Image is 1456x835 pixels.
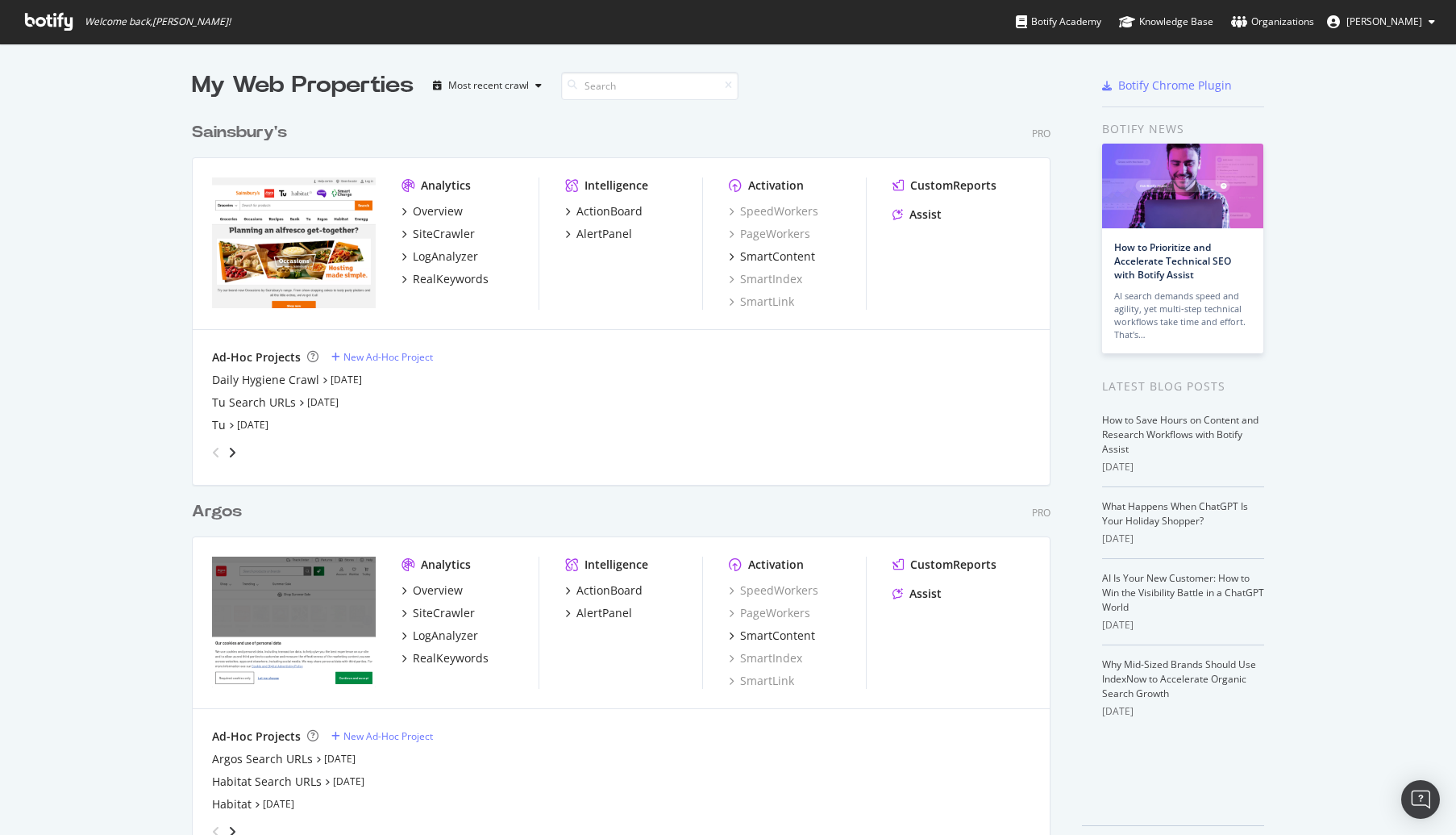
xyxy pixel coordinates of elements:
[729,203,818,219] a: SpeedWorkers
[401,605,475,621] a: SiteCrawler
[729,673,794,689] a: SmartLink
[192,500,242,524] div: Argos
[192,121,293,144] a: Sainsbury's
[212,417,226,433] a: Tu
[331,350,433,364] a: New Ad-Hoc Project
[1114,290,1251,341] div: AI search demands speed and agility, yet multi-step technical workflows take time and effort. Tha...
[1032,506,1050,520] div: Pro
[910,557,996,573] div: CustomReports
[1119,14,1213,30] div: Knowledge Base
[565,605,632,621] a: AlertPanel
[909,207,942,223] div: Assist
[413,248,478,265] div: LogAnalyzer
[1102,658,1256,700] a: Why Mid-Sized Brands Should Use IndexNow to Accelerate Organic Search Growth
[584,557,648,573] div: Intelligence
[413,226,475,242] div: SiteCrawler
[1102,77,1232,94] a: Botify Chrome Plugin
[1102,460,1264,474] div: [DATE]
[1102,499,1248,528] a: What Happens When ChatGPT Is Your Holiday Shopper?
[1114,240,1231,282] a: How to Prioritize and Accelerate Technical SEO with Botify Assist
[343,729,433,743] div: New Ad-Hoc Project
[1016,14,1101,30] div: Botify Academy
[413,650,489,666] div: RealKeywords
[1102,413,1258,456] a: How to Save Hours on Content and Research Workflows with Botify Assist
[892,557,996,573] a: CustomReports
[729,650,802,666] a: SmartIndex
[1102,704,1264,719] div: [DATE]
[729,582,818,599] a: SpeedWorkers
[909,586,942,602] div: Assist
[212,349,301,365] div: Ad-Hoc Projects
[212,774,322,790] a: Habitat Search URLs
[426,73,548,98] button: Most recent crawl
[333,774,364,788] a: [DATE]
[212,395,296,411] a: Tu Search URLs
[401,271,489,287] a: RealKeywords
[401,628,478,644] a: LogAnalyzer
[206,440,227,466] div: angle-left
[192,69,414,102] div: My Web Properties
[576,203,643,219] div: ActionBoard
[1231,14,1314,30] div: Organizations
[331,373,362,386] a: [DATE]
[892,207,942,223] a: Assist
[729,271,802,287] div: SmartIndex
[561,72,738,100] input: Search
[748,177,804,194] div: Activation
[565,203,643,219] a: ActionBoard
[1102,571,1264,614] a: AI Is Your New Customer: How to Win the Visibility Battle in a ChatGPT World
[729,226,810,242] a: PageWorkers
[212,372,319,388] div: Daily Hygiene Crawl
[413,271,489,287] div: RealKeywords
[227,445,238,461] div: angle-right
[448,81,529,90] div: Most recent crawl
[576,582,643,599] div: ActionBoard
[401,248,478,265] a: LogAnalyzer
[1102,532,1264,546] div: [DATE]
[413,203,463,219] div: Overview
[212,729,301,745] div: Ad-Hoc Projects
[212,177,376,308] img: *.sainsburys.co.uk/
[910,177,996,194] div: CustomReports
[584,177,648,194] div: Intelligence
[565,582,643,599] a: ActionBoard
[401,582,463,599] a: Overview
[576,605,632,621] div: AlertPanel
[1102,618,1264,633] div: [DATE]
[421,177,471,194] div: Analytics
[401,203,463,219] a: Overview
[1314,9,1448,35] button: [PERSON_NAME]
[1102,144,1263,228] img: How to Prioritize and Accelerate Technical SEO with Botify Assist
[892,586,942,602] a: Assist
[729,605,810,621] a: PageWorkers
[1102,120,1264,138] div: Botify news
[192,121,287,144] div: Sainsbury's
[740,628,815,644] div: SmartContent
[1032,127,1050,140] div: Pro
[192,500,248,524] a: Argos
[729,294,794,310] a: SmartLink
[331,729,433,743] a: New Ad-Hoc Project
[421,557,471,573] div: Analytics
[1401,780,1440,819] div: Open Intercom Messenger
[576,226,632,242] div: AlertPanel
[324,752,356,766] a: [DATE]
[729,628,815,644] a: SmartContent
[212,751,313,767] a: Argos Search URLs
[565,226,632,242] a: AlertPanel
[1118,77,1232,94] div: Botify Chrome Plugin
[307,395,339,409] a: [DATE]
[212,796,252,812] a: Habitat
[343,350,433,364] div: New Ad-Hoc Project
[263,797,294,811] a: [DATE]
[740,248,815,265] div: SmartContent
